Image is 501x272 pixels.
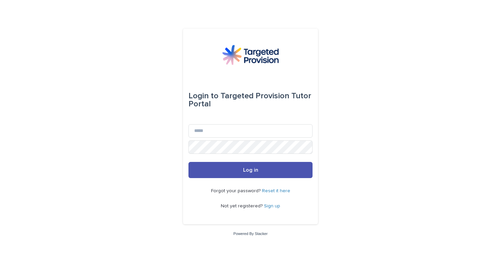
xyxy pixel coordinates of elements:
span: Log in [243,167,258,173]
span: Login to [188,92,218,100]
div: Targeted Provision Tutor Portal [188,87,313,113]
span: Forgot your password? [211,189,262,193]
a: Sign up [264,204,280,208]
button: Log in [188,162,313,178]
img: M5nRWzHhSzIhMunXDL62 [222,45,279,65]
a: Powered By Stacker [233,232,267,236]
a: Reset it here [262,189,290,193]
span: Not yet registered? [221,204,264,208]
